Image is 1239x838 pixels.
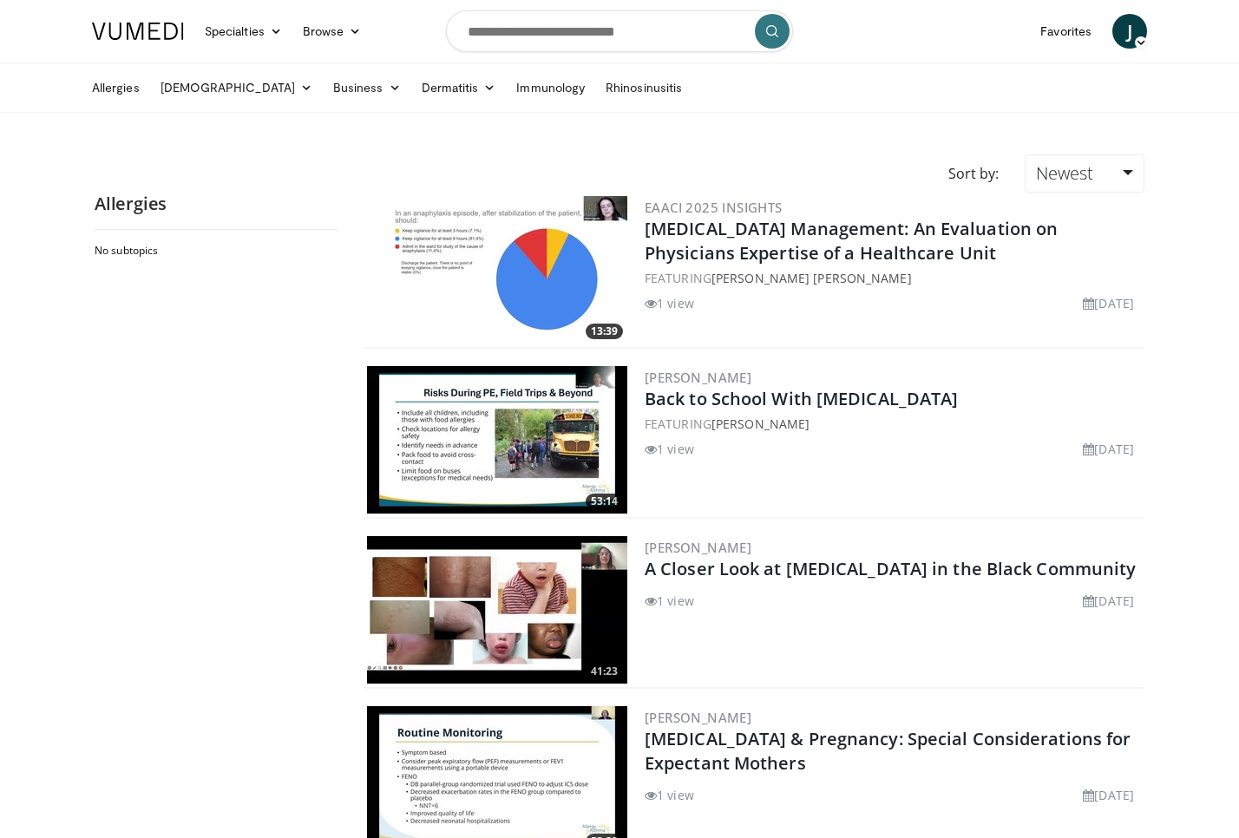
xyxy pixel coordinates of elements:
[595,70,692,105] a: Rhinosinusitis
[645,199,783,216] a: EAACI 2025 Insights
[1083,294,1134,312] li: [DATE]
[645,592,694,610] li: 1 view
[645,440,694,458] li: 1 view
[1030,14,1102,49] a: Favorites
[367,196,627,344] a: 13:39
[1036,161,1093,185] span: Newest
[935,154,1012,193] div: Sort by:
[82,70,150,105] a: Allergies
[367,536,627,684] a: 41:23
[645,539,751,556] a: [PERSON_NAME]
[645,294,694,312] li: 1 view
[645,217,1058,265] a: [MEDICAL_DATA] Management: An Evaluation on Physicians Expertise of a Healthcare Unit
[645,269,1141,287] div: FEATURING
[95,244,333,258] h2: No subtopics
[586,324,623,339] span: 13:39
[645,415,1141,433] div: FEATURING
[645,709,751,726] a: [PERSON_NAME]
[367,196,627,344] img: c426c507-0f17-4d28-b7ac-921ebbaecce9.300x170_q85_crop-smart_upscale.jpg
[1083,592,1134,610] li: [DATE]
[586,494,623,509] span: 53:14
[645,557,1136,580] a: A Closer Look at [MEDICAL_DATA] in the Black Community
[446,10,793,52] input: Search topics, interventions
[506,70,595,105] a: Immunology
[411,70,507,105] a: Dermatitis
[194,14,292,49] a: Specialties
[586,664,623,679] span: 41:23
[323,70,411,105] a: Business
[1083,440,1134,458] li: [DATE]
[92,23,184,40] img: VuMedi Logo
[367,366,627,514] img: e1d4af69-b51b-4674-afc7-da1c20ef1ec8.300x170_q85_crop-smart_upscale.jpg
[1025,154,1144,193] a: Newest
[645,387,958,410] a: Back to School With [MEDICAL_DATA]
[645,786,694,804] li: 1 view
[1112,14,1147,49] a: J
[292,14,372,49] a: Browse
[711,270,912,286] a: [PERSON_NAME] [PERSON_NAME]
[367,366,627,514] a: 53:14
[1083,786,1134,804] li: [DATE]
[367,536,627,684] img: 2883ad22-91d3-4985-87af-0e153b59d7c1.300x170_q85_crop-smart_upscale.jpg
[150,70,323,105] a: [DEMOGRAPHIC_DATA]
[711,416,810,432] a: [PERSON_NAME]
[95,193,338,215] h2: Allergies
[645,369,751,386] a: [PERSON_NAME]
[645,727,1131,775] a: [MEDICAL_DATA] & Pregnancy: Special Considerations for Expectant Mothers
